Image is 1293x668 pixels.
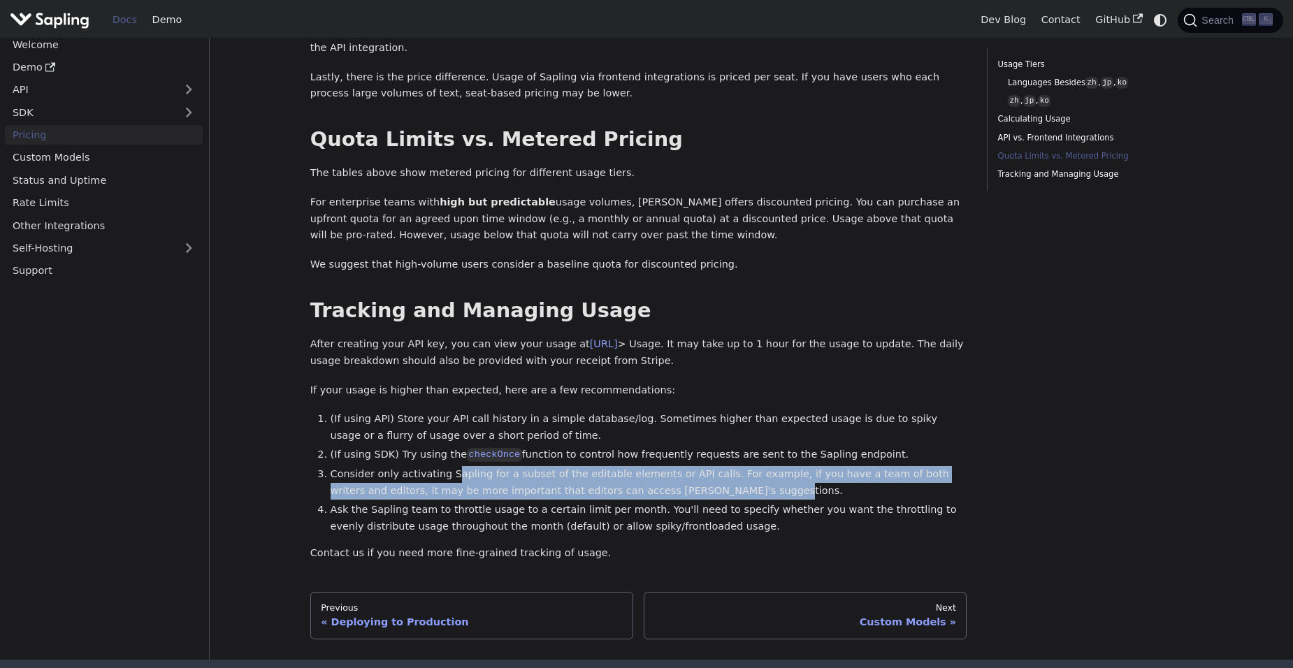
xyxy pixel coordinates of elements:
a: [URL] [590,338,618,349]
a: Usage Tiers [998,58,1187,71]
a: Support [5,261,203,281]
a: Welcome [5,34,203,55]
span: Search [1197,15,1242,26]
li: Ask the Sapling team to throttle usage to a certain limit per month. You'll need to specify wheth... [331,502,967,535]
a: Status and Uptime [5,170,203,190]
a: Calculating Usage [998,112,1187,126]
a: Self-Hosting [5,238,203,258]
p: If your usage is higher than expected, here are a few recommendations: [310,382,967,399]
code: ko [1038,95,1050,107]
p: The tables above show metered pricing for different usage tiers. [310,165,967,182]
li: Consider only activating Sapling for a subset of the editable elements or API calls. For example,... [331,466,967,500]
div: Deploying to Production [321,616,623,628]
div: Next [654,602,956,613]
div: Custom Models [654,616,956,628]
a: zh,jp,ko [1008,94,1183,108]
p: We suggest that high-volume users consider a baseline quota for discounted pricing. [310,256,967,273]
p: Contact us if you need more fine-grained tracking of usage. [310,545,967,562]
img: Sapling.ai [10,10,89,30]
button: Expand sidebar category 'SDK' [175,102,203,122]
a: Demo [145,9,189,31]
kbd: K [1259,13,1273,26]
h2: Tracking and Managing Usage [310,298,967,324]
a: Contact [1034,9,1088,31]
a: API [5,80,175,100]
div: Previous [321,602,623,613]
code: ko [1115,77,1128,89]
nav: Docs pages [310,592,967,639]
p: For enterprise teams with usage volumes, [PERSON_NAME] offers discounted pricing. You can purchas... [310,194,967,244]
p: Lastly, there is the price difference. Usage of Sapling via frontend integrations is priced per s... [310,69,967,103]
a: API vs. Frontend Integrations [998,131,1187,145]
a: Custom Models [5,147,203,168]
strong: high but predictable [440,196,556,208]
a: Tracking and Managing Usage [998,168,1187,181]
a: PreviousDeploying to Production [310,592,634,639]
button: Switch between dark and light mode (currently system mode) [1150,10,1171,30]
code: checkOnce [467,448,522,462]
button: Search (Ctrl+K) [1178,8,1283,33]
li: (If using API) Store your API call history in a simple database/log. Sometimes higher than expect... [331,411,967,444]
a: Rate Limits [5,192,203,212]
a: Demo [5,57,203,77]
code: zh [1008,95,1020,107]
code: jp [1101,77,1113,89]
a: checkOnce [467,449,522,460]
code: jp [1023,95,1036,107]
a: Sapling.ai [10,10,94,30]
li: (If using SDK) Try using the function to control how frequently requests are sent to the Sapling ... [331,446,967,463]
a: Quota Limits vs. Metered Pricing [998,150,1187,163]
a: NextCustom Models [644,592,967,639]
a: Other Integrations [5,215,203,235]
a: Docs [105,9,145,31]
a: Pricing [5,124,203,145]
h2: Quota Limits vs. Metered Pricing [310,127,967,152]
a: Languages Besideszh,jp,ko [1008,76,1183,89]
a: SDK [5,102,175,122]
p: After creating your API key, you can view your usage at > Usage. It may take up to 1 hour for the... [310,336,967,370]
button: Expand sidebar category 'API' [175,80,203,100]
a: Dev Blog [973,9,1033,31]
code: zh [1085,77,1098,89]
a: GitHub [1088,9,1150,31]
